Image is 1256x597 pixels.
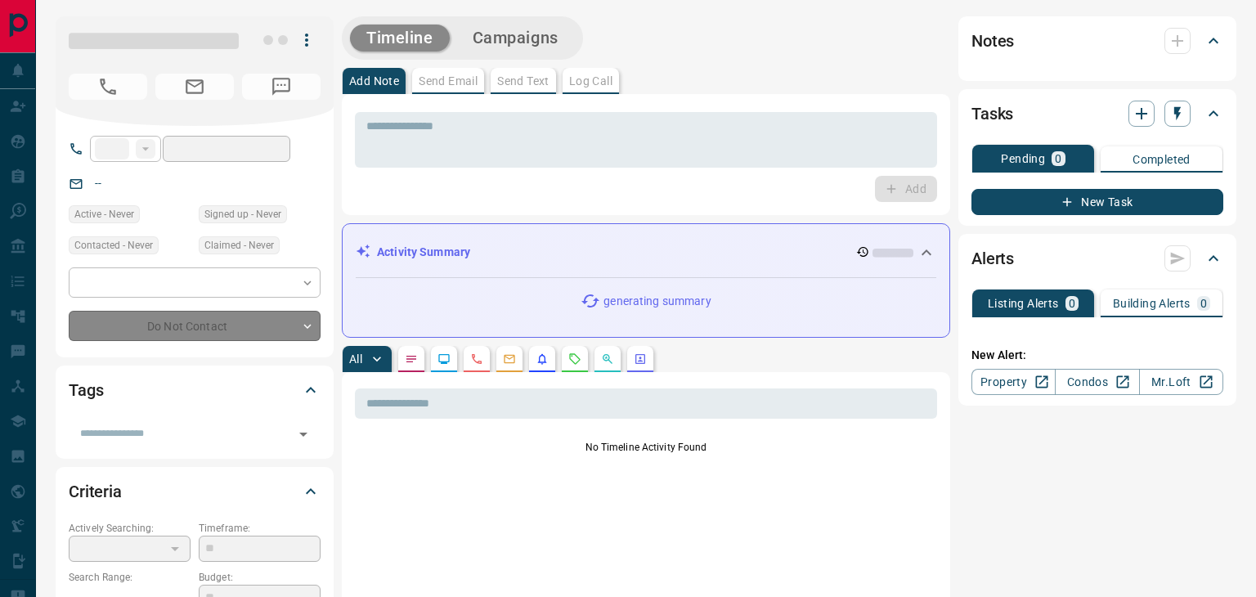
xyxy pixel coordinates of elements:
svg: Calls [470,352,483,366]
p: 0 [1055,153,1061,164]
h2: Criteria [69,478,122,505]
p: generating summary [603,293,711,310]
p: 0 [1200,298,1207,309]
h2: Tags [69,377,103,403]
span: Signed up - Never [204,206,281,222]
p: Add Note [349,75,399,87]
svg: Opportunities [601,352,614,366]
div: Do Not Contact [69,311,321,341]
p: Budget: [199,570,321,585]
h2: Notes [971,28,1014,54]
a: Property [971,369,1056,395]
div: Alerts [971,239,1223,278]
div: Activity Summary [356,237,936,267]
span: Claimed - Never [204,237,274,254]
p: Pending [1001,153,1045,164]
svg: Notes [405,352,418,366]
button: Open [292,423,315,446]
p: Listing Alerts [988,298,1059,309]
p: Activity Summary [377,244,470,261]
svg: Requests [568,352,581,366]
p: 0 [1069,298,1075,309]
button: New Task [971,189,1223,215]
div: Tags [69,370,321,410]
div: Tasks [971,94,1223,133]
span: Contacted - Never [74,237,153,254]
a: Condos [1055,369,1139,395]
span: Active - Never [74,206,134,222]
a: Mr.Loft [1139,369,1223,395]
p: New Alert: [971,347,1223,364]
div: Criteria [69,472,321,511]
button: Timeline [350,25,450,52]
h2: Alerts [971,245,1014,272]
svg: Listing Alerts [536,352,549,366]
p: Timeframe: [199,521,321,536]
h2: Tasks [971,101,1013,127]
span: No Number [242,74,321,100]
button: Campaigns [456,25,575,52]
a: -- [95,177,101,190]
p: Search Range: [69,570,191,585]
span: No Number [69,74,147,100]
svg: Lead Browsing Activity [437,352,451,366]
p: All [349,353,362,365]
svg: Emails [503,352,516,366]
p: Completed [1133,154,1191,165]
p: Building Alerts [1113,298,1191,309]
div: Notes [971,21,1223,61]
span: No Email [155,74,234,100]
svg: Agent Actions [634,352,647,366]
p: Actively Searching: [69,521,191,536]
p: No Timeline Activity Found [355,440,937,455]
